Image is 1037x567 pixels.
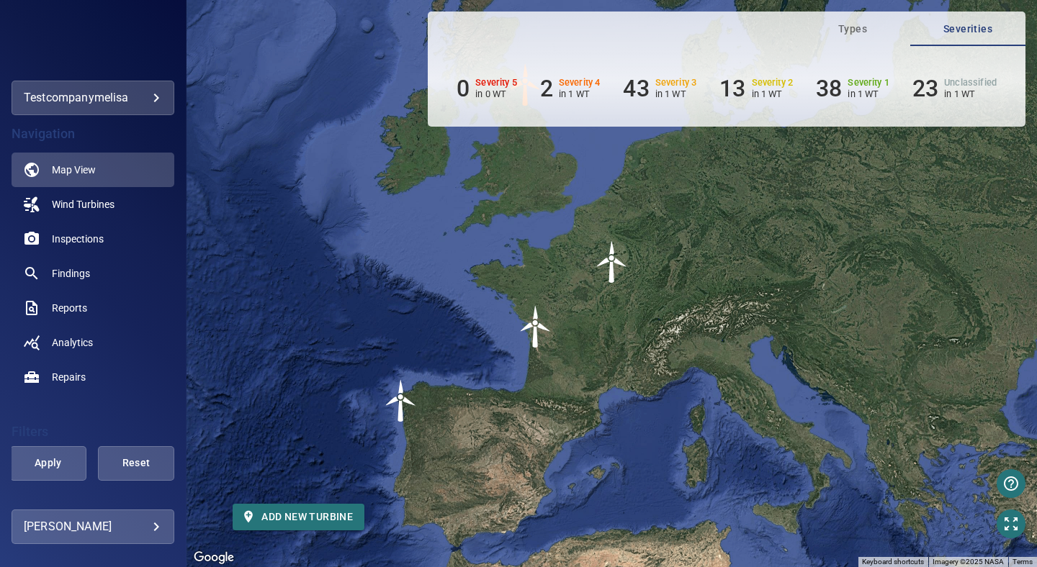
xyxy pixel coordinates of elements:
[12,256,174,291] a: findings noActive
[457,75,470,102] h6: 0
[233,504,364,530] button: Add new turbine
[540,75,553,102] h6: 2
[655,89,697,99] p: in 1 WT
[12,127,174,141] h4: Navigation
[12,153,174,187] a: map active
[912,75,997,102] li: Severity Unclassified
[944,78,997,88] h6: Unclassified
[12,325,174,360] a: analytics noActive
[752,78,794,88] h6: Severity 2
[52,370,86,384] span: Repairs
[12,360,174,394] a: repairs noActive
[190,548,238,567] a: Open this area in Google Maps (opens a new window)
[804,20,902,38] span: Types
[475,78,517,88] h6: Severity 5
[848,89,889,99] p: in 1 WT
[12,291,174,325] a: reports noActive
[655,78,697,88] h6: Severity 3
[244,508,353,526] span: Add new turbine
[190,548,238,567] img: Google
[12,222,174,256] a: inspections noActive
[52,197,115,212] span: Wind Turbines
[816,75,889,102] li: Severity 1
[12,81,174,115] div: testcompanymelisa
[98,446,174,481] button: Reset
[912,75,938,102] h6: 23
[848,78,889,88] h6: Severity 1
[514,305,557,348] gmp-advanced-marker: test-1_0
[457,75,517,102] li: Severity 5
[32,36,154,50] img: testcompanymelisa-logo
[24,515,162,538] div: [PERSON_NAME]
[1013,558,1033,566] a: Terms (opens in new tab)
[24,86,162,109] div: testcompanymelisa
[10,446,86,481] button: Apply
[862,557,924,567] button: Keyboard shortcuts
[623,75,696,102] li: Severity 3
[591,240,634,283] img: windFarmIcon.svg
[116,454,156,472] span: Reset
[623,75,649,102] h6: 43
[816,75,842,102] h6: 38
[52,163,96,177] span: Map View
[380,379,423,422] img: windFarmIcon.svg
[380,379,423,422] gmp-advanced-marker: test1
[52,301,87,315] span: Reports
[591,240,634,283] gmp-advanced-marker: Test1
[52,266,90,281] span: Findings
[514,305,557,348] img: windFarmIcon.svg
[752,89,794,99] p: in 1 WT
[919,20,1017,38] span: Severities
[52,232,104,246] span: Inspections
[933,558,1004,566] span: Imagery ©2025 NASA
[719,75,745,102] h6: 13
[12,425,174,439] h4: Filters
[475,89,517,99] p: in 0 WT
[12,187,174,222] a: windturbines noActive
[559,89,601,99] p: in 1 WT
[719,75,793,102] li: Severity 2
[540,75,601,102] li: Severity 4
[52,335,93,350] span: Analytics
[944,89,997,99] p: in 1 WT
[559,78,601,88] h6: Severity 4
[28,454,68,472] span: Apply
